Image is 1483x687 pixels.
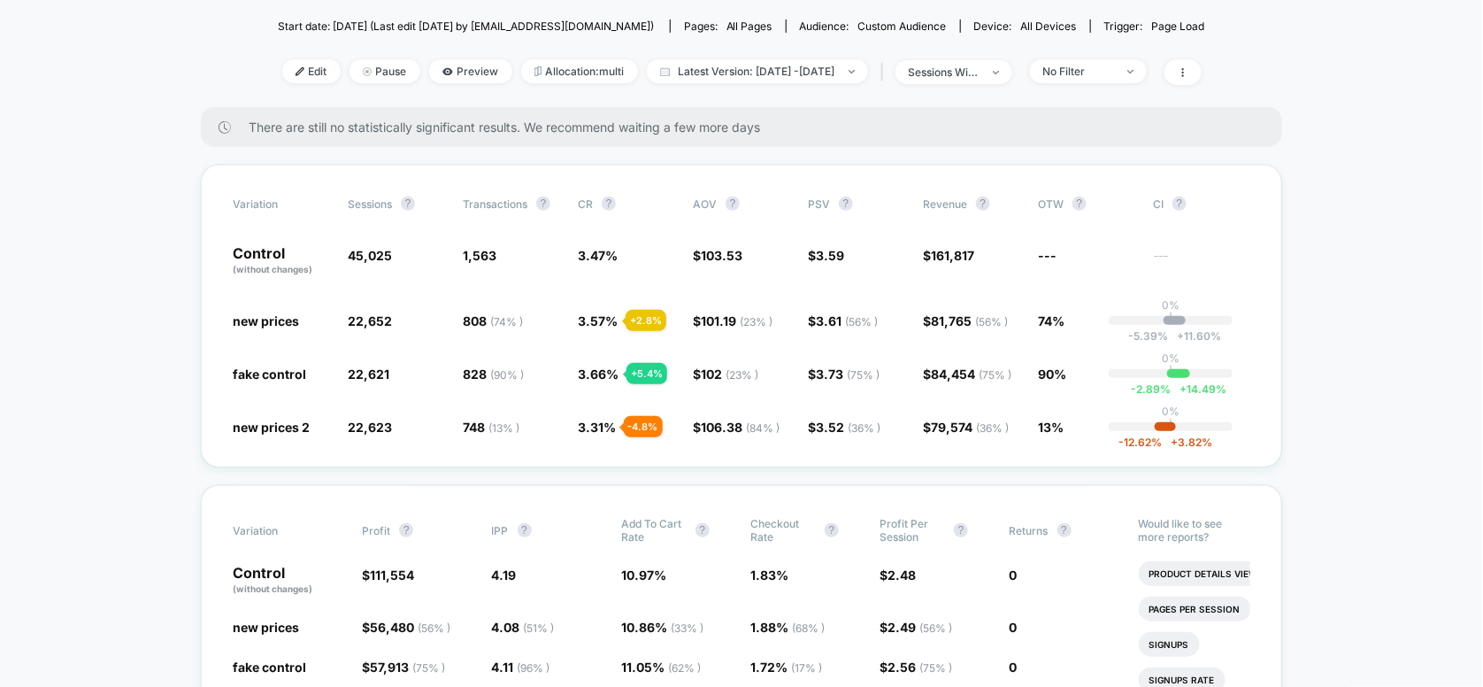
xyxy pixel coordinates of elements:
[750,620,825,635] span: 1.88 %
[923,420,1009,435] span: $
[808,420,880,435] span: $
[296,67,304,76] img: edit
[362,660,445,675] span: $
[490,368,524,382] span: ( 90 % )
[1152,19,1205,33] span: Page Load
[647,59,868,83] span: Latest Version: [DATE] - [DATE]
[1010,620,1018,635] span: 0
[693,420,780,435] span: $
[887,620,952,635] span: 2.49
[1168,329,1221,343] span: 11.60 %
[1104,19,1205,33] div: Trigger:
[693,313,772,328] span: $
[816,367,880,382] span: 3.73
[518,661,550,675] span: ( 96 % )
[1139,517,1250,544] p: Would like to see more reports?
[887,567,916,583] span: 2.48
[463,313,523,328] span: 808
[931,313,1008,328] span: 81,765
[1162,405,1179,418] p: 0%
[233,620,299,635] span: new prices
[233,660,306,675] span: fake control
[418,621,450,635] span: ( 56 % )
[350,59,420,83] span: Pause
[923,367,1011,382] span: $
[701,313,772,328] span: 101.19
[740,315,772,328] span: ( 23 % )
[362,567,414,583] span: $
[429,59,512,83] span: Preview
[399,523,413,537] button: ?
[1172,197,1187,211] button: ?
[1118,436,1162,449] span: -12.62 %
[808,197,830,211] span: PSV
[808,367,880,382] span: $
[492,660,550,675] span: 4.11
[880,567,916,583] span: $
[233,517,330,544] span: Variation
[726,368,758,382] span: ( 23 % )
[233,420,310,435] span: new prices 2
[923,197,967,211] span: Revenue
[233,367,306,382] span: fake control
[578,420,616,435] span: 3.31 %
[693,367,758,382] span: $
[684,19,772,33] div: Pages:
[463,248,496,263] span: 1,563
[518,523,532,537] button: ?
[848,421,880,435] span: ( 36 % )
[887,660,952,675] span: 2.56
[931,248,974,263] span: 161,817
[845,315,878,328] span: ( 56 % )
[825,523,839,537] button: ?
[1010,524,1049,537] span: Returns
[233,197,330,211] span: Variation
[1128,329,1168,343] span: -5.39 %
[463,197,527,211] span: Transactions
[1153,251,1250,276] span: ---
[1038,197,1135,211] span: OTW
[816,248,844,263] span: 3.59
[993,71,999,74] img: end
[919,661,952,675] span: ( 75 % )
[877,59,895,85] span: |
[847,368,880,382] span: ( 75 % )
[701,248,742,263] span: 103.53
[492,567,517,583] span: 4.19
[1171,436,1178,449] span: +
[524,621,555,635] span: ( 51 % )
[624,416,663,437] div: - 4.8 %
[701,420,780,435] span: 106.38
[621,660,701,675] span: 11.05 %
[1072,197,1087,211] button: ?
[746,421,780,435] span: ( 84 % )
[923,248,974,263] span: $
[849,70,855,73] img: end
[278,19,654,33] span: Start date: [DATE] (Last edit [DATE] by [EMAIL_ADDRESS][DOMAIN_NAME])
[1169,365,1172,378] p: |
[492,620,555,635] span: 4.08
[1043,65,1114,78] div: No Filter
[816,420,880,435] span: 3.52
[578,313,618,328] span: 3.57 %
[750,567,788,583] span: 1.83 %
[792,621,825,635] span: ( 68 % )
[979,368,1011,382] span: ( 75 % )
[1139,561,1301,586] li: Product Details Views Rate
[1162,298,1179,312] p: 0%
[1177,329,1184,343] span: +
[1139,632,1200,657] li: Signups
[490,315,523,328] span: ( 74 % )
[791,661,822,675] span: ( 17 % )
[1010,660,1018,675] span: 0
[370,660,445,675] span: 57,913
[602,197,616,211] button: ?
[1179,382,1187,396] span: +
[880,517,945,544] span: Profit Per Session
[660,67,670,76] img: calendar
[370,620,450,635] span: 56,480
[1169,312,1172,325] p: |
[621,517,687,544] span: Add To Cart Rate
[839,197,853,211] button: ?
[488,421,519,435] span: ( 13 % )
